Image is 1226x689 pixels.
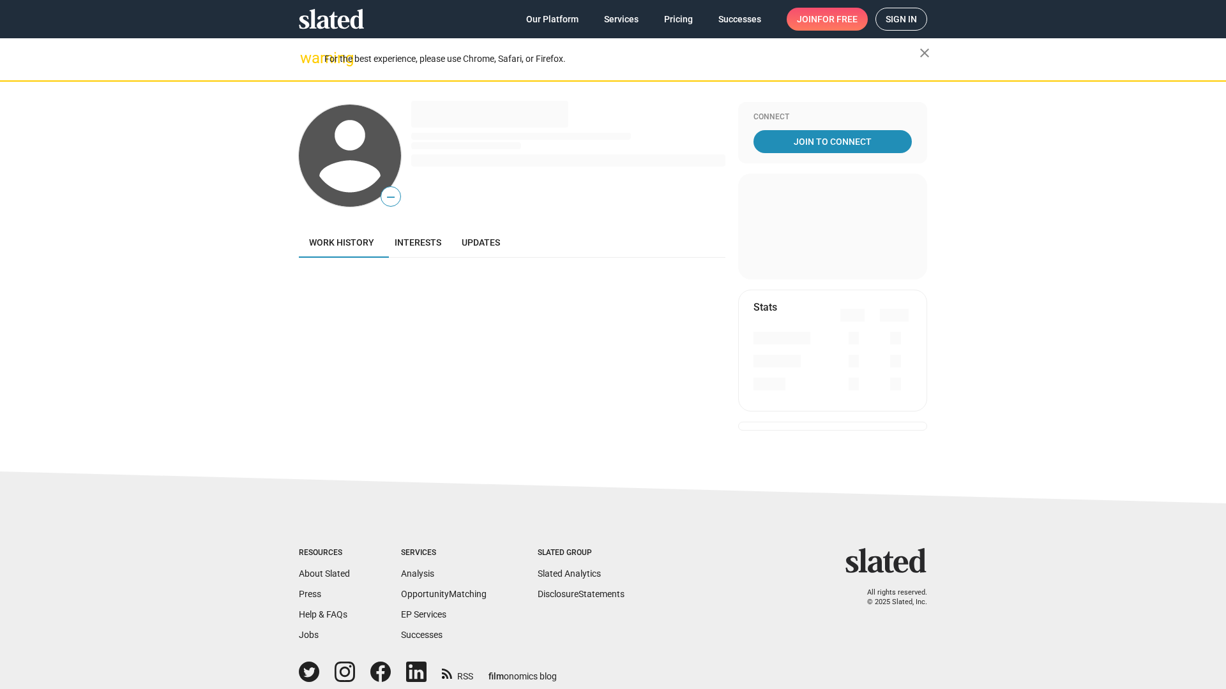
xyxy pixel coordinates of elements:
div: Connect [753,112,912,122]
span: film [488,671,504,681]
a: About Slated [299,568,350,579]
span: Work history [309,237,374,248]
div: Services [401,548,487,558]
a: DisclosureStatements [538,589,624,599]
span: Our Platform [526,8,579,31]
a: Our Platform [516,8,589,31]
mat-icon: close [917,45,932,61]
a: Join To Connect [753,130,912,153]
a: Press [299,589,321,599]
div: For the best experience, please use Chrome, Safari, or Firefox. [324,50,919,68]
mat-card-title: Stats [753,300,777,314]
span: Join [797,8,858,31]
a: Analysis [401,568,434,579]
span: Sign in [886,8,917,30]
div: Resources [299,548,350,558]
a: Slated Analytics [538,568,601,579]
a: Successes [401,630,443,640]
span: — [381,189,400,205]
div: Slated Group [538,548,624,558]
a: Jobs [299,630,319,640]
span: Join To Connect [756,130,909,153]
a: EP Services [401,609,446,619]
span: Interests [395,237,441,248]
a: Services [594,8,649,31]
a: Successes [708,8,771,31]
span: Services [604,8,639,31]
a: Work history [299,227,384,258]
span: Pricing [664,8,693,31]
a: Updates [451,227,510,258]
a: Joinfor free [787,8,868,31]
a: filmonomics blog [488,660,557,683]
span: Updates [462,237,500,248]
a: RSS [442,663,473,683]
span: for free [817,8,858,31]
span: Successes [718,8,761,31]
a: Help & FAQs [299,609,347,619]
a: Interests [384,227,451,258]
a: OpportunityMatching [401,589,487,599]
p: All rights reserved. © 2025 Slated, Inc. [854,588,927,607]
a: Sign in [875,8,927,31]
mat-icon: warning [300,50,315,66]
a: Pricing [654,8,703,31]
